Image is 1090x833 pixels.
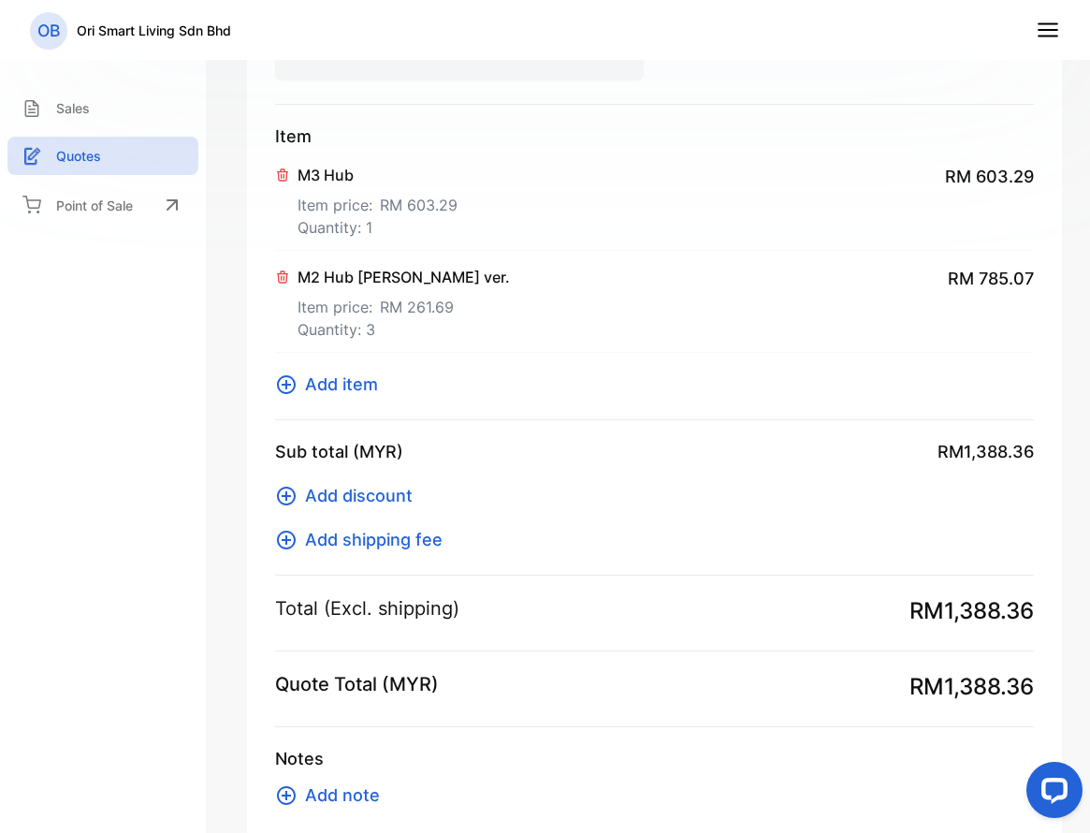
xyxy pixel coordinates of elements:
p: Notes [275,746,1034,771]
p: Point of Sale [56,196,133,215]
p: Item price: [298,288,510,318]
p: Quote Total (MYR) [275,670,439,698]
p: Quotes [56,146,101,166]
p: Quantity: 1 [298,216,458,239]
p: Quantity: 3 [298,318,510,341]
p: M2 Hub [PERSON_NAME] ver. [298,266,510,288]
p: Item price: [298,186,458,216]
span: RM 785.07 [948,266,1034,291]
span: RM 261.69 [380,296,454,318]
a: Sales [7,89,198,127]
button: Add note [275,782,391,808]
p: Sales [56,98,90,118]
span: RM1,388.36 [909,594,1034,628]
button: Add discount [275,483,424,508]
span: RM 603.29 [380,194,458,216]
span: Add note [305,782,380,808]
button: Add shipping fee [275,527,454,552]
span: Add shipping fee [305,527,443,552]
a: Quotes [7,137,198,175]
p: Total (Excl. shipping) [275,594,459,622]
p: Ori Smart Living Sdn Bhd [77,21,231,40]
a: Point of Sale [7,184,198,226]
p: OB [37,19,60,43]
span: RM1,388.36 [937,439,1034,464]
span: RM1,388.36 [909,670,1034,704]
p: Sub total (MYR) [275,439,403,464]
button: Add item [275,372,389,397]
p: Item [275,124,1034,149]
span: Add discount [305,483,413,508]
span: RM 603.29 [945,164,1034,189]
span: Add item [305,372,378,397]
iframe: LiveChat chat widget [1011,754,1090,833]
p: M3 Hub [298,164,458,186]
